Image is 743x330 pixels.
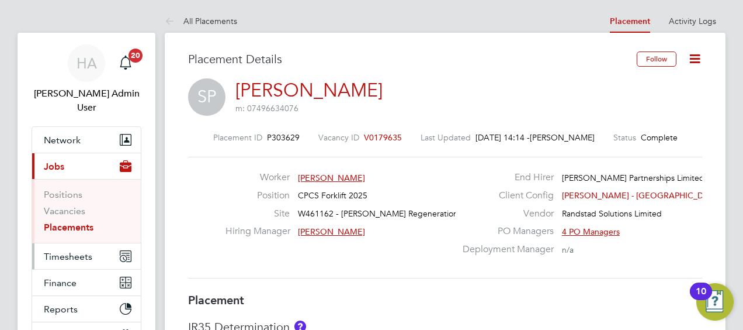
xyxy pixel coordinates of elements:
[562,208,662,219] span: Randstad Solutions Limited
[669,16,716,26] a: Activity Logs
[32,127,141,153] button: Network
[188,293,244,307] b: Placement
[318,132,359,143] label: Vacancy ID
[32,270,141,295] button: Finance
[32,87,141,115] span: Hays Admin User
[44,205,85,216] a: Vacancies
[44,251,92,262] span: Timesheets
[562,226,620,237] span: 4 PO Managers
[44,304,78,315] span: Reports
[456,225,554,238] label: PO Managers
[225,208,290,220] label: Site
[129,49,143,63] span: 20
[235,103,298,114] span: m: 07496634076
[562,173,704,183] span: [PERSON_NAME] Partnerships Limited
[32,44,141,115] a: HA[PERSON_NAME] Admin User
[562,245,574,255] span: n/a
[456,208,554,220] label: Vendor
[44,189,82,200] a: Positions
[44,222,93,233] a: Placements
[456,171,554,184] label: End Hirer
[696,291,706,307] div: 10
[32,179,141,243] div: Jobs
[225,190,290,202] label: Position
[225,225,290,238] label: Hiring Manager
[213,132,262,143] label: Placement ID
[165,16,237,26] a: All Placements
[298,226,365,237] span: [PERSON_NAME]
[77,56,97,71] span: HA
[32,296,141,322] button: Reports
[562,190,720,201] span: [PERSON_NAME] - [GEOGRAPHIC_DATA]
[188,78,225,116] span: SP
[44,161,64,172] span: Jobs
[475,132,530,143] span: [DATE] 14:14 -
[530,132,595,143] span: [PERSON_NAME]
[696,283,734,321] button: Open Resource Center, 10 new notifications
[32,153,141,179] button: Jobs
[610,16,650,26] a: Placement
[267,132,300,143] span: P303629
[613,132,636,143] label: Status
[641,132,678,143] span: Complete
[364,132,402,143] span: V0179635
[188,51,628,67] h3: Placement Details
[298,190,367,201] span: CPCS Forklift 2025
[32,243,141,269] button: Timesheets
[298,208,458,219] span: W461162 - [PERSON_NAME] Regeneration
[225,171,290,184] label: Worker
[637,51,676,67] button: Follow
[456,243,554,256] label: Deployment Manager
[114,44,137,82] a: 20
[44,135,81,146] span: Network
[456,190,554,202] label: Client Config
[44,277,77,288] span: Finance
[235,79,383,102] a: [PERSON_NAME]
[421,132,471,143] label: Last Updated
[298,173,365,183] span: [PERSON_NAME]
